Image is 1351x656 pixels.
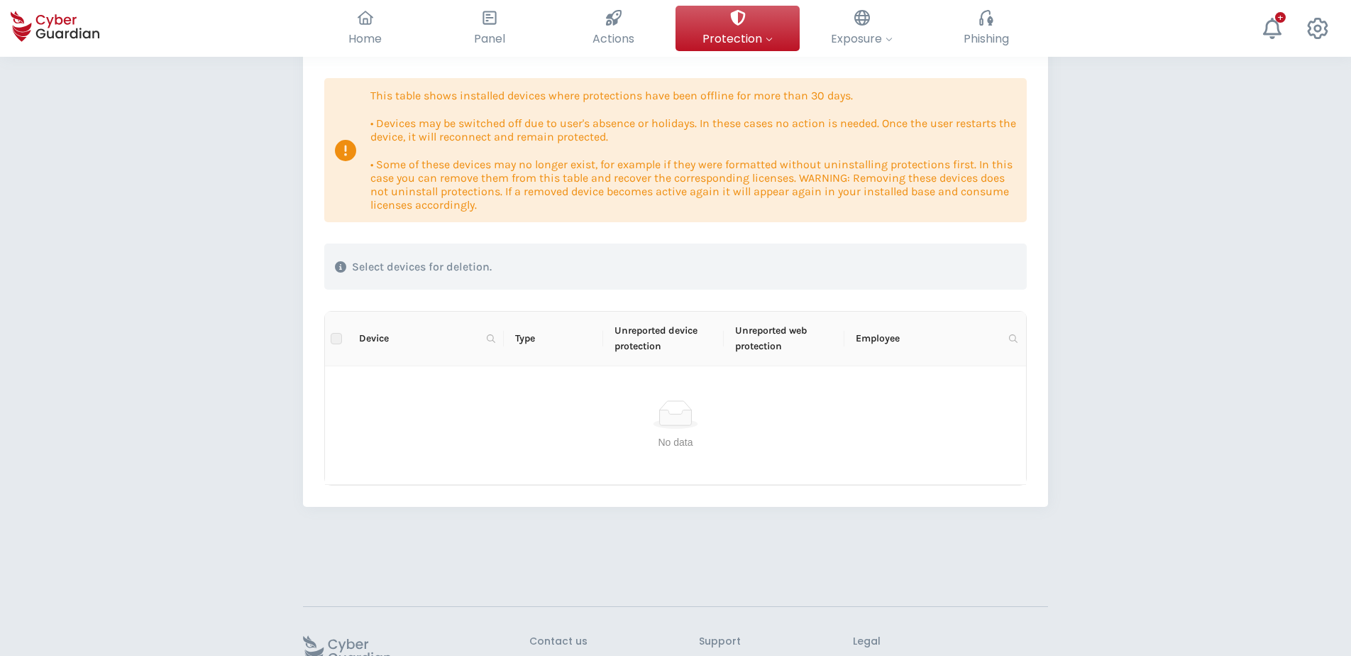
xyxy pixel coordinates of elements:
[474,30,505,48] span: Panel
[603,312,724,366] th: Unreported device protection
[551,6,675,51] button: Actions
[924,6,1048,51] button: Phishing
[856,331,1003,346] span: Employee
[370,116,1016,143] p: • Devices may be switched off due to user's absence or holidays. In these cases no action is need...
[370,158,1016,212] p: • Some of these devices may no longer exist, for example if they were formatted without uninstall...
[699,635,741,648] h3: Support
[853,635,1048,648] h3: Legal
[359,331,481,346] span: Device
[370,89,1016,102] p: This table shows installed devices where protections have been offline for more than 30 days.
[352,260,492,274] p: Select devices for deletion.
[592,30,634,48] span: Actions
[348,30,382,48] span: Home
[342,434,1009,450] div: No data
[800,6,924,51] button: Exposure
[529,635,588,648] h3: Contact us
[504,312,603,366] th: Type
[303,6,427,51] button: Home
[427,6,551,51] button: Panel
[724,312,844,366] th: Unreported web protection
[675,6,800,51] button: Protection
[702,30,773,48] span: Protection
[831,30,893,48] span: Exposure
[964,30,1009,48] span: Phishing
[1275,12,1286,23] div: +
